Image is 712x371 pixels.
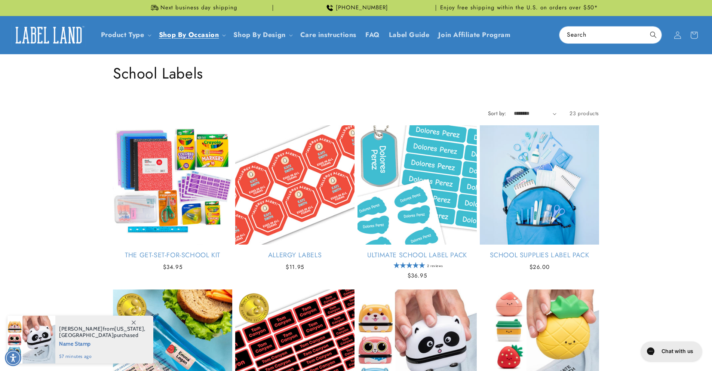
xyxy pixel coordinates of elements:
[101,30,144,40] a: Product Type
[434,26,515,44] a: Join Affiliate Program
[59,325,103,332] span: [PERSON_NAME]
[5,350,21,366] div: Accessibility Menu
[440,4,598,12] span: Enjoy free shipping within the U.S. on orders over $50*
[114,325,144,332] span: [US_STATE]
[235,251,355,260] a: Allergy Labels
[59,326,145,338] span: from , purchased
[229,26,295,44] summary: Shop By Design
[365,31,380,39] span: FAQ
[488,110,506,117] label: Sort by:
[96,26,154,44] summary: Product Type
[357,251,477,260] a: Ultimate School Label Pack
[637,339,705,364] iframe: Gorgias live chat messenger
[159,31,219,39] span: Shop By Occasion
[11,24,86,47] img: Label Land
[59,353,145,360] span: 57 minutes ago
[645,27,662,43] button: Search
[59,332,114,338] span: [GEOGRAPHIC_DATA]
[59,338,145,348] span: Name Stamp
[480,251,599,260] a: School Supplies Label Pack
[113,251,232,260] a: The Get-Set-for-School Kit
[361,26,384,44] a: FAQ
[154,26,229,44] summary: Shop By Occasion
[384,26,434,44] a: Label Guide
[9,21,89,49] a: Label Land
[336,4,388,12] span: [PHONE_NUMBER]
[300,31,356,39] span: Care instructions
[570,110,599,117] span: 23 products
[296,26,361,44] a: Care instructions
[233,30,285,40] a: Shop By Design
[389,31,430,39] span: Label Guide
[160,4,237,12] span: Next business day shipping
[438,31,510,39] span: Join Affiliate Program
[113,64,599,83] h1: School Labels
